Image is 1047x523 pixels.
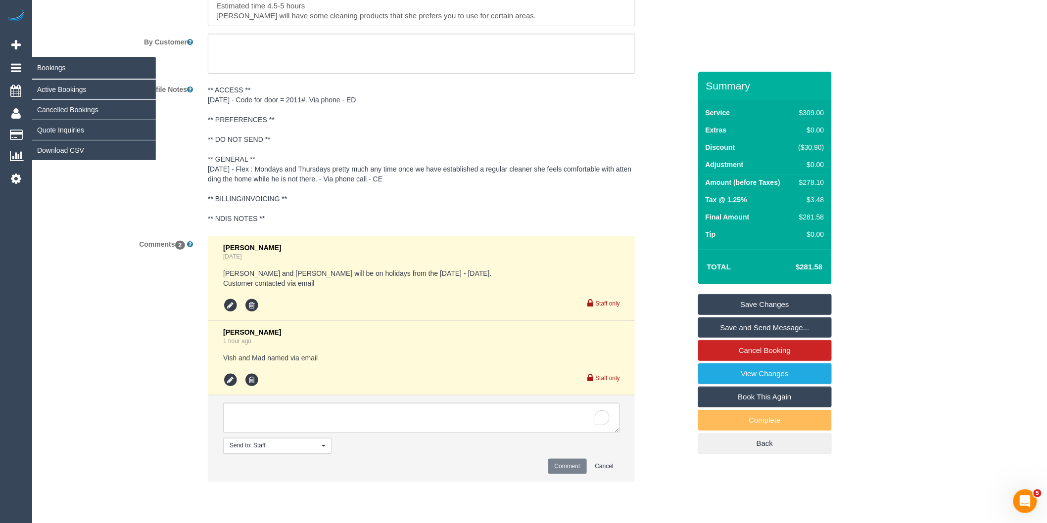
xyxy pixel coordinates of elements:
[706,125,727,135] label: Extras
[706,177,780,187] label: Amount (before Taxes)
[698,317,832,338] a: Save and Send Message...
[706,142,735,152] label: Discount
[32,120,156,140] a: Quote Inquiries
[223,253,241,260] a: [DATE]
[1034,489,1042,497] span: 5
[32,140,156,160] a: Download CSV
[698,294,832,315] a: Save Changes
[596,300,620,307] small: Staff only
[698,340,832,361] a: Cancel Booking
[175,241,186,250] span: 2
[32,80,156,99] a: Active Bookings
[795,177,824,187] div: $278.10
[589,459,620,474] button: Cancel
[698,387,832,407] a: Book This Again
[766,263,822,271] h4: $281.58
[795,195,824,205] div: $3.48
[223,438,332,453] button: Send to: Staff
[698,433,832,454] a: Back
[795,142,824,152] div: ($30.90)
[706,212,750,222] label: Final Amount
[706,195,747,205] label: Tax @ 1.25%
[706,229,716,239] label: Tip
[223,403,620,434] textarea: To enrich screen reader interactions, please activate Accessibility in Grammarly extension settings
[208,85,635,223] pre: ** ACCESS ** [DATE] - Code for door = 2011#. Via phone - ED ** PREFERENCES ** ** DO NOT SEND ** *...
[706,160,744,170] label: Adjustment
[32,56,156,79] span: Bookings
[32,100,156,120] a: Cancelled Bookings
[32,79,156,161] ul: Bookings
[223,353,620,363] pre: Vish and Mad named via email
[706,80,827,91] h3: Summary
[223,328,281,336] span: [PERSON_NAME]
[795,125,824,135] div: $0.00
[707,262,731,271] strong: Total
[230,441,319,450] span: Send to: Staff
[698,363,832,384] a: View Changes
[795,160,824,170] div: $0.00
[706,108,730,118] label: Service
[223,268,620,288] pre: [PERSON_NAME] and [PERSON_NAME] will be on holidays from the [DATE] - [DATE]. Customer contacted ...
[795,212,824,222] div: $281.58
[35,34,200,47] label: By Customer
[1013,489,1037,513] iframe: Intercom live chat
[35,236,200,249] label: Comments
[795,108,824,118] div: $309.00
[223,338,251,345] a: 1 hour ago
[596,375,620,382] small: Staff only
[795,229,824,239] div: $0.00
[223,244,281,252] span: [PERSON_NAME]
[6,10,26,24] img: Automaid Logo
